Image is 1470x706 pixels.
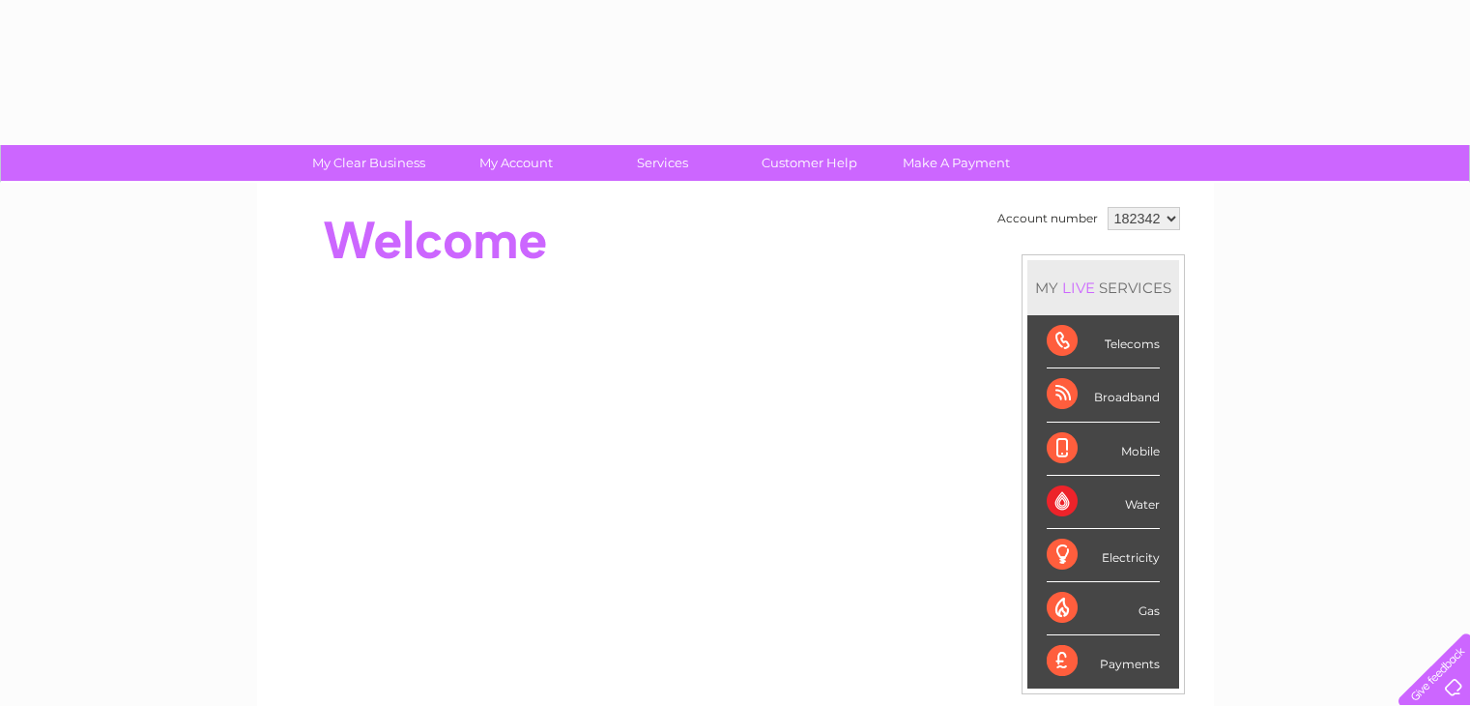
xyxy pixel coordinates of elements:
[1047,582,1160,635] div: Gas
[1047,476,1160,529] div: Water
[730,145,889,181] a: Customer Help
[289,145,448,181] a: My Clear Business
[436,145,595,181] a: My Account
[583,145,742,181] a: Services
[993,202,1103,235] td: Account number
[1058,279,1099,297] div: LIVE
[1047,423,1160,476] div: Mobile
[1047,635,1160,688] div: Payments
[1047,315,1160,368] div: Telecoms
[1047,368,1160,422] div: Broadband
[877,145,1036,181] a: Make A Payment
[1047,529,1160,582] div: Electricity
[1027,260,1179,315] div: MY SERVICES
